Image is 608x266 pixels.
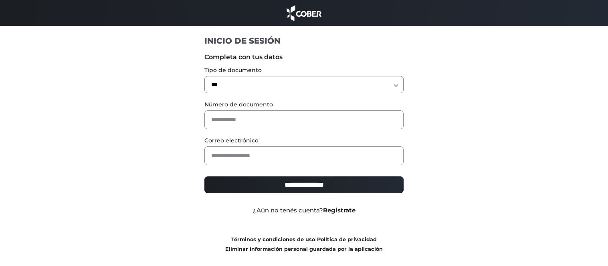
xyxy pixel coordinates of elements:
[204,100,404,109] label: Número de documento
[225,246,383,252] a: Eliminar información personal guardada por la aplicación
[231,236,315,242] a: Términos y condiciones de uso
[204,136,404,145] label: Correo electrónico
[317,236,377,242] a: Política de privacidad
[285,4,324,22] img: cober_marca.png
[204,36,404,46] h1: INICIO DE SESIÓN
[204,66,404,74] label: Tipo de documento
[198,206,410,215] div: ¿Aún no tenés cuenta?
[204,52,404,62] label: Completa con tus datos
[198,234,410,254] div: |
[323,206,356,214] a: Registrate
